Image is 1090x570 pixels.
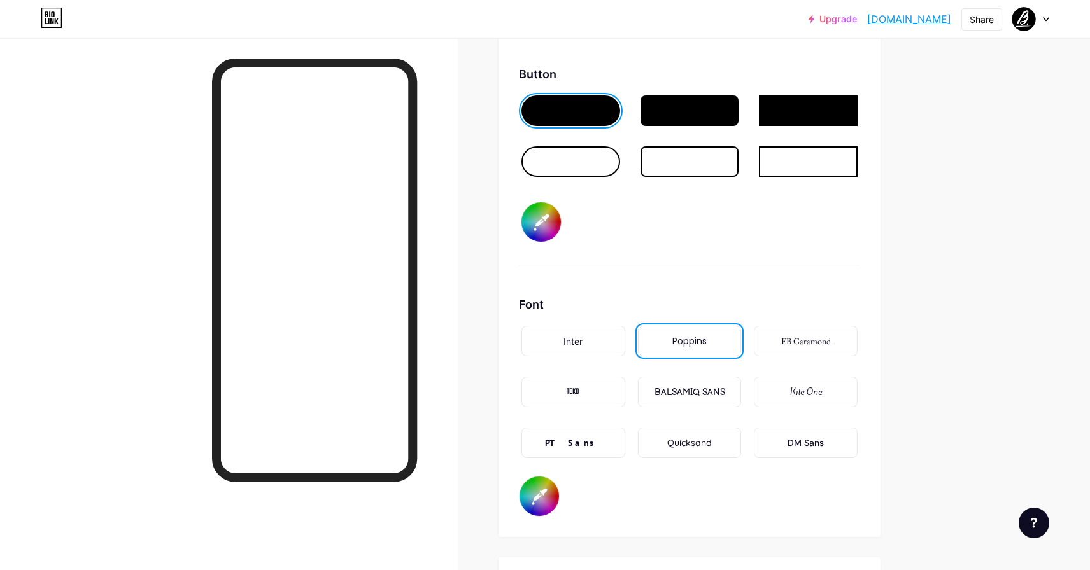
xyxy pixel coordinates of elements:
div: DM Sans [788,436,824,450]
div: TEKO [567,386,579,399]
div: Font [519,296,860,313]
a: Upgrade [809,14,857,24]
div: Poppins [672,335,707,348]
div: Inter [563,335,583,348]
div: EB Garamond [781,335,831,348]
div: Kite One [790,386,822,399]
div: BALSAMIQ SANS [655,386,725,399]
div: Quicksand [667,436,712,450]
a: [DOMAIN_NAME] [867,11,951,27]
div: PT Sans [545,436,601,450]
div: Button [519,66,860,83]
img: Oscar Gustavo Bautista [1012,7,1036,31]
div: Share [970,13,994,26]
